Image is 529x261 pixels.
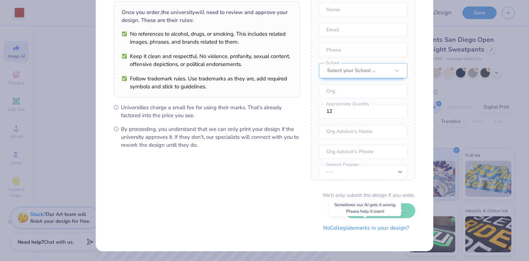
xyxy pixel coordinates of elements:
div: We’ll only submit the design if you order. [322,191,415,199]
li: No references to alcohol, drugs, or smoking. This includes related images, phrases, and brands re... [122,30,292,46]
span: By proceeding, you understand that we can only print your design if the university approves it. I... [121,125,300,149]
button: NoCollegiatemarks in your design? [317,221,415,235]
input: Email [319,23,407,37]
input: Phone [319,43,407,57]
input: Approximate Quantity [319,104,407,119]
li: Keep it clean and respectful. No violence, profanity, sexual content, offensive depictions, or po... [122,52,292,68]
li: Follow trademark rules. Use trademarks as they are, add required symbols and stick to guidelines. [122,75,292,90]
input: Name [319,3,407,17]
div: Once you order, the university will need to review and approve your design. These are their rules: [122,8,292,24]
input: Org [319,84,407,98]
div: Sometimes our AI gets it wrong. Please help it learn! [329,200,401,216]
input: Org Advisor's Name [319,124,407,139]
input: Org Advisor's Phone [319,145,407,159]
span: Universities charge a small fee for using their marks. That’s already factored into the price you... [121,103,300,119]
